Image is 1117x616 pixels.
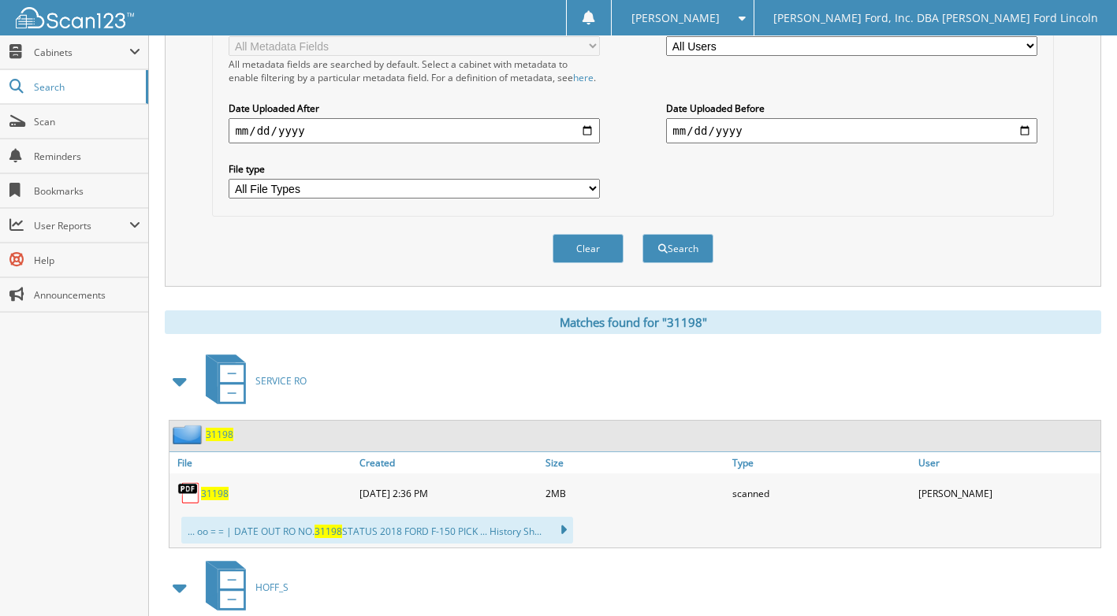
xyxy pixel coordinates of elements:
span: SERVICE RO [255,374,307,388]
div: Matches found for "31198" [165,310,1101,334]
button: Clear [553,234,624,263]
span: 31198 [315,525,342,538]
iframe: Chat Widget [1038,540,1117,616]
span: User Reports [34,219,129,232]
span: Help [34,254,140,267]
span: Bookmarks [34,184,140,198]
span: Scan [34,115,140,128]
img: PDF.png [177,481,201,505]
a: User [914,452,1100,473]
label: Date Uploaded After [229,102,599,115]
span: [PERSON_NAME] Ford, Inc. DBA [PERSON_NAME] Ford Lincoln [773,13,1098,23]
input: end [666,118,1037,143]
a: SERVICE RO [196,350,307,412]
button: Search [642,234,713,263]
span: Search [34,80,138,94]
div: [PERSON_NAME] [914,477,1100,509]
a: 31198 [206,428,233,441]
div: [DATE] 2:36 PM [356,477,542,509]
a: here [573,71,594,84]
img: scan123-logo-white.svg [16,7,134,28]
span: HOFF_S [255,581,289,594]
label: File type [229,162,599,176]
div: All metadata fields are searched by default. Select a cabinet with metadata to enable filtering b... [229,58,599,84]
label: Date Uploaded Before [666,102,1037,115]
a: File [169,452,356,473]
span: Reminders [34,150,140,163]
a: 31198 [201,487,229,500]
a: Created [356,452,542,473]
a: Type [728,452,914,473]
span: Announcements [34,288,140,302]
input: start [229,118,599,143]
a: Size [542,452,728,473]
div: 2MB [542,477,728,509]
div: scanned [728,477,914,509]
span: Cabinets [34,46,129,59]
div: ... oo = = | DATE OUT RO NO. STATUS 2018 FORD F-150 PICK ... History Sh... [181,517,573,544]
span: [PERSON_NAME] [631,13,720,23]
img: folder2.png [173,425,206,444]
